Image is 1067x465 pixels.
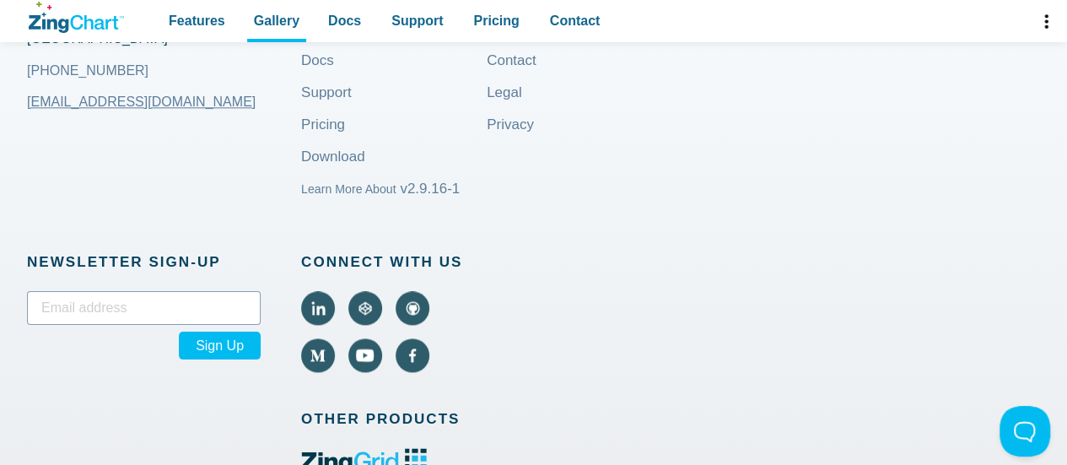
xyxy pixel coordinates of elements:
[27,4,301,90] address: [STREET_ADDRESS] [GEOGRAPHIC_DATA]
[328,9,361,32] span: Docs
[487,54,536,95] a: Contact
[179,332,261,360] span: Sign Up
[301,22,347,62] a: Gallery
[487,118,534,159] a: Privacy
[254,9,299,32] span: Gallery
[301,150,365,191] a: Download
[487,86,522,127] a: Legal
[27,82,256,122] a: [EMAIL_ADDRESS][DOMAIN_NAME]
[301,182,460,223] a: Learn More About v2.9.16-1
[396,291,429,325] a: Visit ZingChart on GitHub (external).
[301,291,335,325] a: Visit ZingChart on LinkedIn (external).
[672,22,723,62] a: Sign Up
[301,54,334,95] a: Docs
[391,9,443,32] span: Support
[169,9,225,32] span: Features
[301,86,352,127] a: Support
[301,118,345,159] a: Pricing
[27,291,261,325] input: Email address
[473,9,519,32] span: Pricing
[550,9,601,32] span: Contact
[27,51,301,91] a: [PHONE_NUMBER]
[400,181,460,197] span: v2.9.16-1
[1000,406,1050,457] iframe: Toggle Customer Support
[348,291,382,325] a: Visit ZingChart on CodePen (external).
[396,338,429,372] a: Visit ZingChart on Facebook (external).
[348,338,382,372] a: Visit ZingChart on YouTube (external).
[301,407,487,431] span: Other Products
[301,250,487,274] span: Connect With Us
[29,2,124,33] a: ZingChart Logo. Click to return to the homepage
[301,182,396,196] small: Learn More About
[487,22,546,62] a: About Us
[27,250,261,274] span: Newsletter Sign‑up
[301,338,335,372] a: Visit ZingChart on Medium (external).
